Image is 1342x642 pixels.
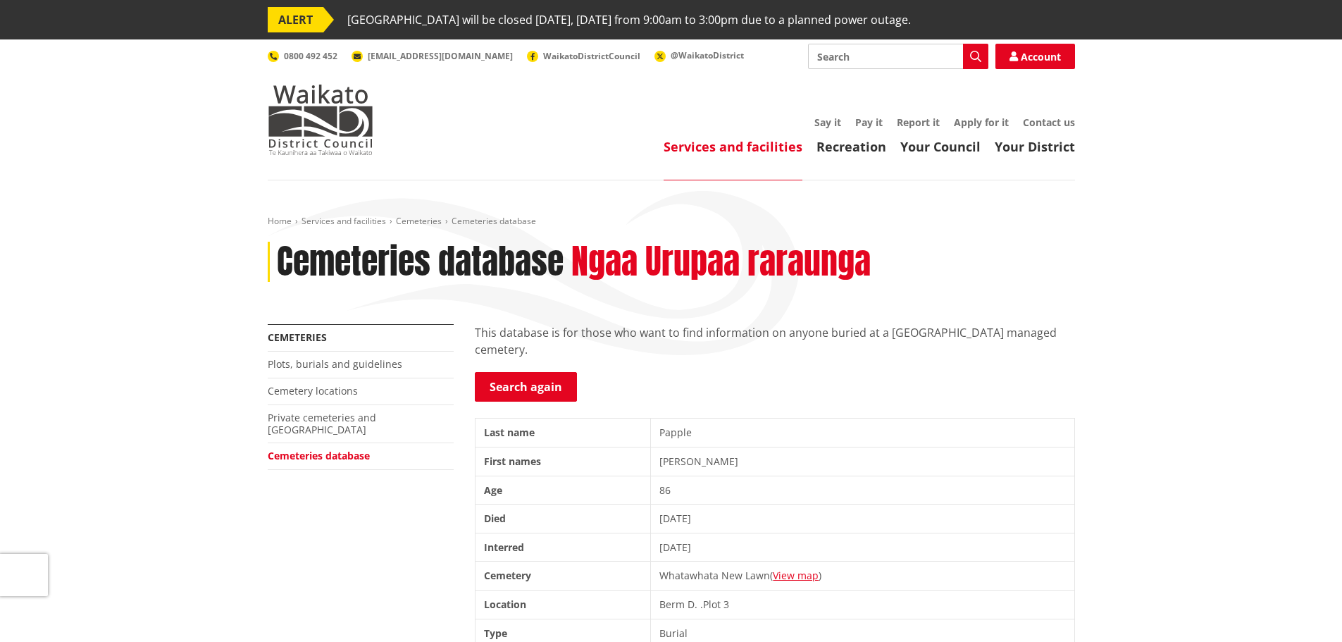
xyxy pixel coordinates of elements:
h1: Cemeteries database [277,242,564,283]
span: Berm [659,598,685,611]
td: Papple [651,419,1074,447]
span: [GEOGRAPHIC_DATA] will be closed [DATE], [DATE] from 9:00am to 3:00pm due to a planned power outage. [347,7,911,32]
a: Cemeteries [268,331,327,344]
a: Pay it [855,116,883,129]
a: @WaikatoDistrict [654,49,744,61]
a: 0800 492 452 [268,50,337,62]
a: Services and facilities [664,138,802,155]
a: Your Council [900,138,981,155]
span: Cemeteries database [452,215,536,227]
a: Say it [814,116,841,129]
a: [EMAIL_ADDRESS][DOMAIN_NAME] [352,50,513,62]
span: [EMAIL_ADDRESS][DOMAIN_NAME] [368,50,513,62]
span: D [688,598,695,611]
p: This database is for those who want to find information on anyone buried at a [GEOGRAPHIC_DATA] m... [475,324,1075,358]
input: Search input [808,44,988,69]
a: Cemeteries [396,215,442,227]
a: Private cemeteries and [GEOGRAPHIC_DATA] [268,411,376,436]
span: ( ) [770,569,821,582]
th: Died [475,505,651,533]
a: Your District [995,138,1075,155]
th: First names [475,447,651,476]
th: Location [475,590,651,619]
td: . . [651,590,1074,619]
img: Waikato District Council - Te Kaunihera aa Takiwaa o Waikato [268,85,373,155]
td: [DATE] [651,505,1074,533]
td: 86 [651,476,1074,505]
a: Services and facilities [302,215,386,227]
span: Plot [703,598,721,611]
a: View map [773,569,819,582]
a: Contact us [1023,116,1075,129]
a: Cemetery locations [268,384,358,397]
span: ALERT [268,7,323,32]
th: Interred [475,533,651,562]
th: Cemetery [475,562,651,591]
th: Last name [475,419,651,447]
a: Account [995,44,1075,69]
td: [PERSON_NAME] [651,447,1074,476]
span: 3 [723,598,729,611]
a: Report it [897,116,940,129]
td: [DATE] [651,533,1074,562]
span: WaikatoDistrictCouncil [543,50,640,62]
nav: breadcrumb [268,216,1075,228]
span: @WaikatoDistrict [671,49,744,61]
a: Search again [475,372,577,402]
a: Plots, burials and guidelines [268,357,402,371]
h2: Ngaa Urupaa raraunga [571,242,871,283]
span: 0800 492 452 [284,50,337,62]
a: Recreation [816,138,886,155]
a: Apply for it [954,116,1009,129]
a: Home [268,215,292,227]
th: Age [475,476,651,505]
td: Whatawhata New Lawn [651,562,1074,591]
a: WaikatoDistrictCouncil [527,50,640,62]
a: Cemeteries database [268,449,370,462]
